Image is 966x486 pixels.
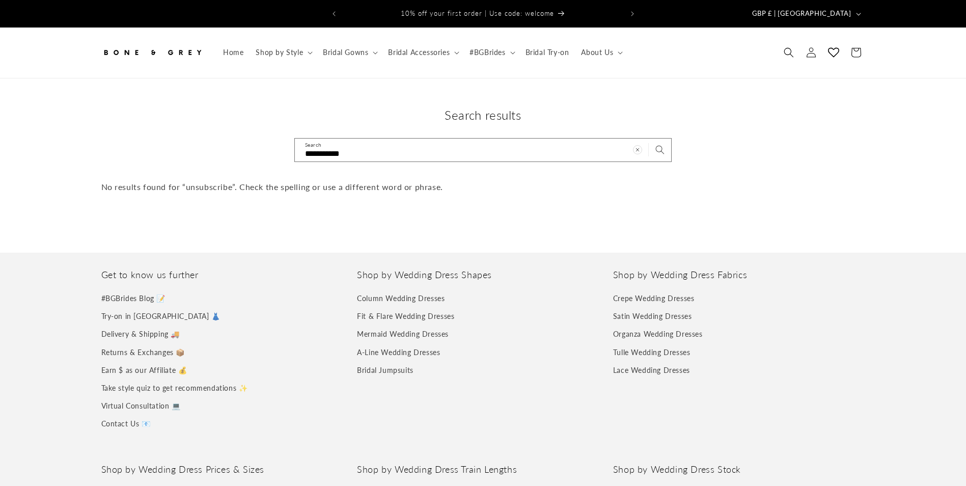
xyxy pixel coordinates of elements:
[101,464,353,475] h2: Shop by Wedding Dress Prices & Sizes
[649,139,671,161] button: Search
[581,48,613,57] span: About Us
[256,48,303,57] span: Shop by Style
[401,9,554,17] span: 10% off your first order | Use code: welcome
[357,269,609,281] h2: Shop by Wedding Dress Shapes
[217,42,250,63] a: Home
[613,269,865,281] h2: Shop by Wedding Dress Fabrics
[357,361,413,379] a: Bridal Jumpsuits
[575,42,627,63] summary: About Us
[101,307,220,325] a: Try-on in [GEOGRAPHIC_DATA] 👗
[250,42,317,63] summary: Shop by Style
[357,464,609,475] h2: Shop by Wedding Dress Train Lengths
[357,325,449,343] a: Mermaid Wedding Dresses
[526,48,569,57] span: Bridal Try-on
[101,292,166,307] a: #BGBrides Blog 📝
[101,107,865,123] h1: Search results
[357,307,454,325] a: Fit & Flare Wedding Dresses
[470,48,505,57] span: #BGBrides
[613,361,690,379] a: Lace Wedding Dresses
[223,48,243,57] span: Home
[101,269,353,281] h2: Get to know us further
[519,42,575,63] a: Bridal Try-on
[357,292,445,307] a: Column Wedding Dresses
[613,307,692,325] a: Satin Wedding Dresses
[613,325,703,343] a: Organza Wedding Dresses
[101,325,180,343] a: Delivery & Shipping 🚚
[613,292,695,307] a: Crepe Wedding Dresses
[317,42,382,63] summary: Bridal Gowns
[323,4,345,23] button: Previous announcement
[388,48,450,57] span: Bridal Accessories
[621,4,644,23] button: Next announcement
[323,48,368,57] span: Bridal Gowns
[752,9,851,19] span: GBP £ | [GEOGRAPHIC_DATA]
[463,42,519,63] summary: #BGBrides
[626,139,649,161] button: Clear search term
[97,38,207,68] a: Bone and Grey Bridal
[101,379,248,397] a: Take style quiz to get recommendations ✨
[778,41,800,64] summary: Search
[101,41,203,64] img: Bone and Grey Bridal
[746,4,865,23] button: GBP £ | [GEOGRAPHIC_DATA]
[101,361,187,379] a: Earn $ as our Affiliate 💰
[101,343,185,361] a: Returns & Exchanges 📦
[101,180,865,195] p: No results found for “unsubscribe”. Check the spelling or use a different word or phrase.
[382,42,463,63] summary: Bridal Accessories
[101,397,181,415] a: Virtual Consultation 💻
[613,464,865,475] h2: Shop by Wedding Dress Stock
[357,343,440,361] a: A-Line Wedding Dresses
[613,343,691,361] a: Tulle Wedding Dresses
[101,415,151,433] a: Contact Us 📧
